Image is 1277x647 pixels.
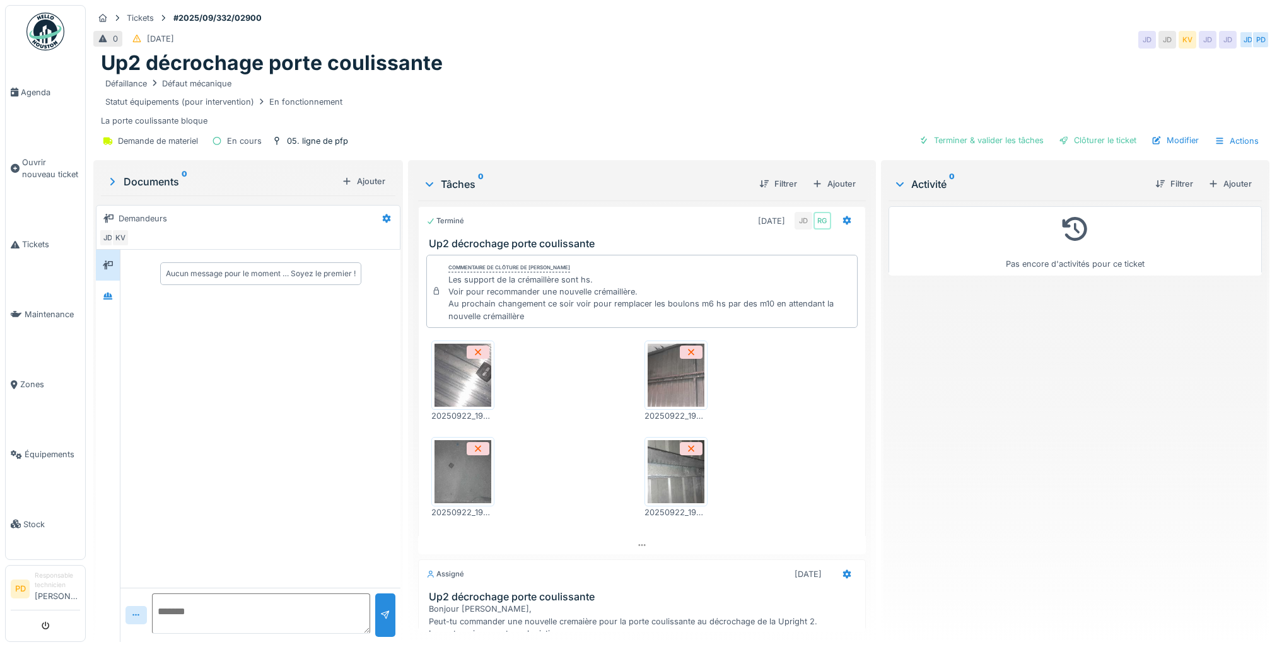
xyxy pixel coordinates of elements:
div: Demande de materiel [118,135,198,147]
div: 20250922_192038.jpg [644,506,708,518]
div: Documents [106,174,337,189]
div: Commentaire de clôture de [PERSON_NAME] [448,264,570,272]
div: Terminé [426,216,464,226]
img: 1tf0cyvd7lj4qr8mk1trubmy0j40 [434,344,491,407]
div: Assigné [426,569,464,580]
span: Équipements [25,448,80,460]
span: Maintenance [25,308,80,320]
a: Ouvrir nouveau ticket [6,127,85,209]
div: Clôturer le ticket [1054,132,1141,149]
div: La porte coulissante bloque [101,76,1262,127]
div: Aucun message pour le moment … Soyez le premier ! [166,268,356,279]
div: Actions [1209,132,1264,150]
img: j09sx5cua79p0caecdouwl7sej8k [648,344,704,407]
div: En cours [227,135,262,147]
img: Badge_color-CXgf-gQk.svg [26,13,64,50]
div: Activité [894,177,1145,192]
sup: 0 [949,177,955,192]
div: [DATE] [795,568,822,580]
div: Terminer & valider les tâches [914,132,1049,149]
div: Statut équipements (pour intervention) En fonctionnement [105,96,342,108]
a: Zones [6,349,85,419]
div: Tickets [127,12,154,24]
li: PD [11,580,30,598]
strong: #2025/09/332/02900 [168,12,267,24]
div: KV [1179,31,1196,49]
img: a8tlbk1cadrx8mlmvsnmhpdx9iro [648,440,704,503]
div: RG [813,212,831,230]
li: [PERSON_NAME] [35,571,80,607]
div: JD [1138,31,1156,49]
div: 20250922_192059.jpg [644,410,708,422]
sup: 0 [478,177,484,192]
a: Équipements [6,419,85,489]
div: Défaillance Défaut mécanique [105,78,231,90]
div: 20250922_192045.jpg [431,410,494,422]
div: Demandeurs [119,213,167,224]
a: Stock [6,489,85,559]
div: JD [1219,31,1237,49]
div: Bonjour [PERSON_NAME], Peut-tu commander une nouvelle cremaière pour la porte coulissante au décr... [429,603,860,639]
h1: Up2 décrochage porte coulissante [101,51,443,75]
h3: Up2 décrochage porte coulissante [429,591,860,603]
div: PD [1252,31,1269,49]
div: Filtrer [1150,175,1198,192]
div: Ajouter [1203,175,1257,192]
div: JD [1239,31,1257,49]
div: JD [1199,31,1216,49]
img: 20dh1wmvk9xdp6lihipw6l1i1shb [434,440,491,503]
div: JD [99,229,117,247]
div: 0 [113,33,118,45]
div: KV [112,229,129,247]
a: PD Responsable technicien[PERSON_NAME] [11,571,80,610]
div: JD [1158,31,1176,49]
div: Ajouter [807,175,861,192]
div: Pas encore d'activités pour ce ticket [897,212,1254,271]
span: Agenda [21,86,80,98]
div: Responsable technicien [35,571,80,590]
div: Filtrer [754,175,802,192]
span: Stock [23,518,80,530]
span: Tickets [22,238,80,250]
div: Ajouter [337,173,390,190]
div: Modifier [1146,132,1204,149]
div: [DATE] [147,33,174,45]
span: Zones [20,378,80,390]
div: [DATE] [758,215,785,227]
span: Ouvrir nouveau ticket [22,156,80,180]
div: 20250922_192052.jpg [431,506,494,518]
div: Les support de la crémaillère sont hs. Voir pour recommander une nouvelle crémaillère. Au prochai... [448,274,851,322]
div: JD [795,212,812,230]
div: Tâches [423,177,749,192]
a: Maintenance [6,279,85,349]
a: Agenda [6,57,85,127]
h3: Up2 décrochage porte coulissante [429,238,860,250]
div: 05. ligne de pfp [287,135,348,147]
sup: 0 [182,174,187,189]
a: Tickets [6,209,85,279]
